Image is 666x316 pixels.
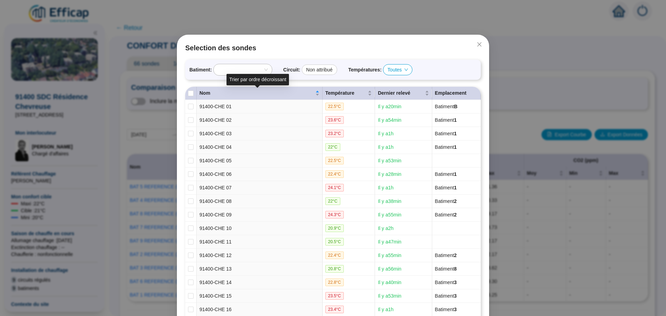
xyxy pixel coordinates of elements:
[378,307,393,312] span: Il y a 1 h
[323,87,375,100] th: Température
[325,143,340,151] span: 22 °C
[325,197,340,205] span: 22 °C
[454,280,457,285] span: 3
[197,87,323,100] th: Nom
[302,65,337,75] div: Non attribué
[474,39,485,50] button: Close
[454,212,457,217] span: 2
[197,168,323,181] td: 91400-CHE 06
[435,198,457,204] span: Batiment
[378,212,401,217] span: Il y a 55 min
[435,253,457,258] span: Batiment
[197,276,323,289] td: 91400-CHE 14
[185,43,481,53] span: Selection des sondes
[325,211,344,219] span: 24.3 °C
[378,266,401,272] span: Il y a 56 min
[474,42,485,47] span: Fermer
[197,222,323,235] td: 91400-CHE 10
[197,154,323,168] td: 91400-CHE 05
[435,89,478,97] div: Emplacement
[197,100,323,113] td: 91400-CHE 01
[375,87,432,100] th: Dernier relevé
[325,89,367,97] span: Température
[325,170,344,178] span: 22.4 °C
[378,239,401,245] span: Il y a 47 min
[435,144,457,150] span: Batiment
[435,171,457,177] span: Batiment
[454,185,457,190] span: 1
[454,104,458,109] span: B
[435,280,457,285] span: Batiment
[435,117,457,123] span: Batiment
[325,238,344,246] span: 20.5 °C
[435,131,457,136] span: Batiment
[435,185,457,190] span: Batiment
[197,181,323,195] td: 91400-CHE 07
[325,130,344,137] span: 23.2 °C
[378,171,401,177] span: Il y a 28 min
[378,293,401,299] span: Il y a 53 min
[454,307,457,312] span: 3
[197,113,323,127] td: 91400-CHE 02
[197,249,323,262] td: 91400-CHE 12
[199,89,314,97] span: Nom
[454,266,457,272] span: 8
[325,103,344,110] span: 22.5 °C
[378,225,393,231] span: Il y a 2 h
[227,74,289,85] div: Trier par ordre décroissant
[435,307,457,312] span: Batiment
[435,104,458,109] span: Batiment
[378,185,393,190] span: Il y a 1 h
[454,144,457,150] span: 1
[454,253,457,258] span: 2
[325,157,344,164] span: 22.5 °C
[325,279,344,286] span: 22.8 °C
[378,158,401,163] span: Il y a 53 min
[454,198,457,204] span: 2
[435,293,457,299] span: Batiment
[454,131,457,136] span: 1
[325,251,344,259] span: 22.4 °C
[348,66,382,74] span: Températures :
[378,198,401,204] span: Il y a 38 min
[378,280,401,285] span: Il y a 40 min
[325,116,344,124] span: 23.6 °C
[325,184,344,191] span: 24.1 °C
[378,131,393,136] span: Il y a 1 h
[378,253,401,258] span: Il y a 55 min
[197,127,323,140] td: 91400-CHE 03
[387,65,408,75] span: Toutes
[454,293,457,299] span: 3
[435,212,457,217] span: Batiment
[477,42,482,47] span: close
[378,104,401,109] span: Il y a 20 min
[189,66,212,74] span: Batiment :
[325,224,344,232] span: 20.9 °C
[454,117,457,123] span: 1
[197,208,323,222] td: 91400-CHE 09
[325,292,344,300] span: 23.5 °C
[197,289,323,303] td: 91400-CHE 15
[325,306,344,313] span: 23.4 °C
[197,262,323,276] td: 91400-CHE 13
[197,235,323,249] td: 91400-CHE 11
[378,89,423,97] span: Dernier relevé
[325,265,344,273] span: 20.8 °C
[197,195,323,208] td: 91400-CHE 08
[197,140,323,154] td: 91400-CHE 04
[435,266,457,272] span: Batiment
[404,68,408,72] span: down
[378,144,393,150] span: Il y a 1 h
[378,117,401,123] span: Il y a 54 min
[454,171,457,177] span: 1
[283,66,300,74] span: Circuit :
